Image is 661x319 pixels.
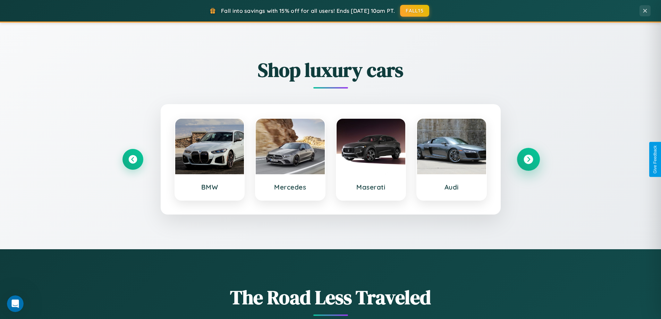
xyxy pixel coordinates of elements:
h3: BMW [182,183,237,191]
h1: The Road Less Traveled [122,284,539,311]
span: Fall into savings with 15% off for all users! Ends [DATE] 10am PT. [221,7,395,14]
h3: Mercedes [263,183,318,191]
h2: Shop luxury cars [122,57,539,83]
iframe: Intercom live chat [7,295,24,312]
div: Give Feedback [653,145,658,174]
button: FALL15 [400,5,429,17]
h3: Maserati [344,183,399,191]
h3: Audi [424,183,479,191]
